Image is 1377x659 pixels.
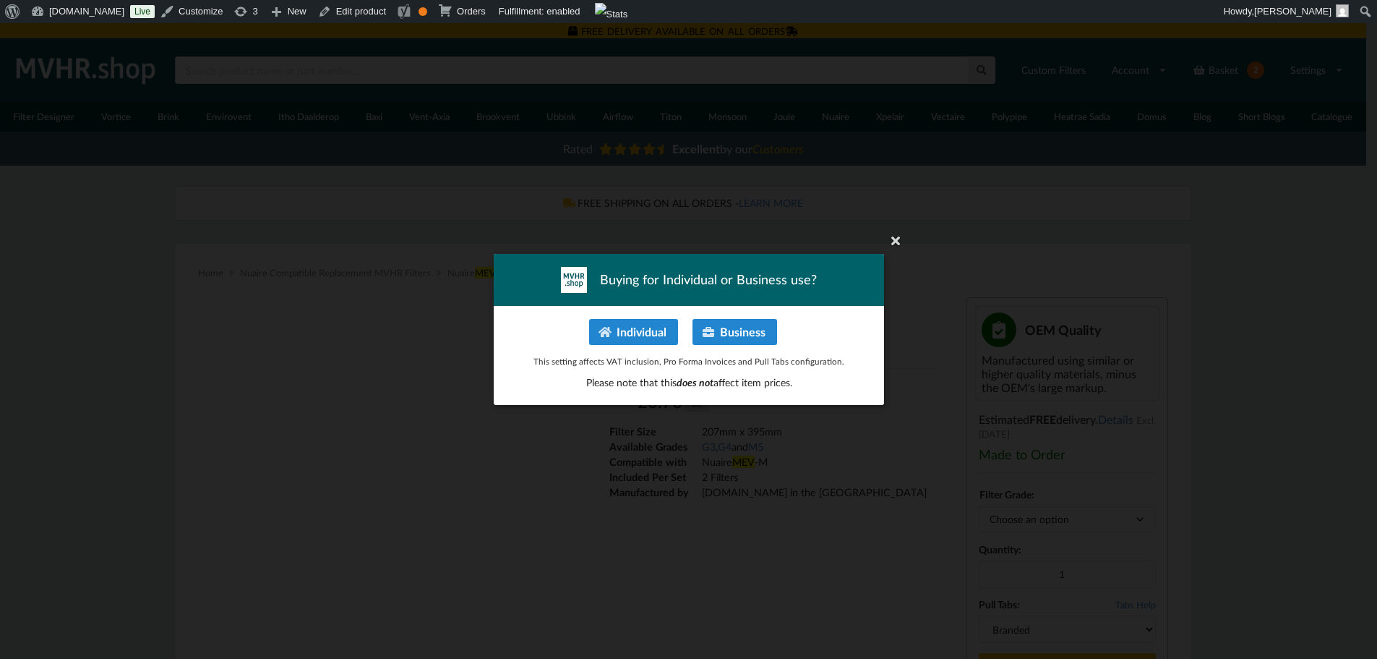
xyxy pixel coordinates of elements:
[600,271,817,289] span: Buying for Individual or Business use?
[509,355,869,367] p: This setting affects VAT inclusion, Pro Forma Invoices and Pull Tabs configuration.
[499,6,580,17] span: Fulfillment: enabled
[130,5,155,18] a: Live
[692,319,777,345] button: Business
[561,267,587,293] img: mvhr-inverted.png
[419,7,427,16] div: OK
[588,319,677,345] button: Individual
[509,375,869,390] p: Please note that this affect item prices.
[595,3,628,26] img: Views over 48 hours. Click for more Jetpack Stats.
[676,376,713,388] span: does not
[1254,6,1331,17] span: [PERSON_NAME]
